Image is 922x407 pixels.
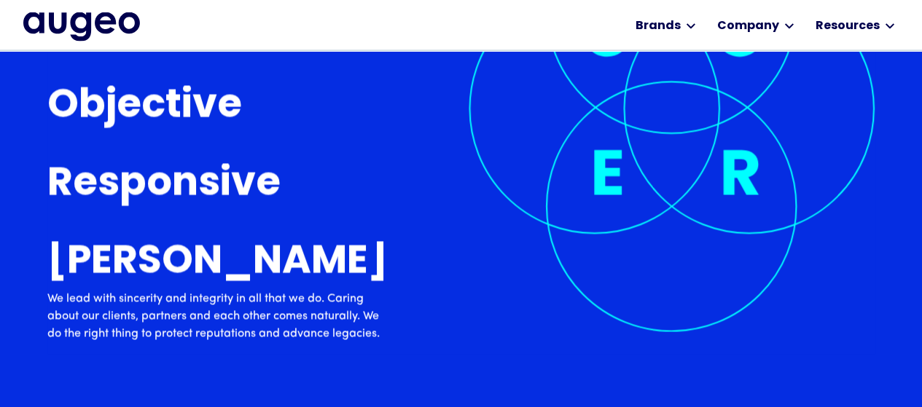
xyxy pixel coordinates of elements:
div: Brands [635,17,680,35]
h3: [PERSON_NAME] [47,241,388,284]
div: Company [716,17,778,35]
a: home [23,12,140,42]
div: Resources [815,17,879,35]
a: Responsive [47,163,390,210]
a: [PERSON_NAME]We lead with sincerity and integrity in all that we do. Caring about our clients, pa... [47,241,390,355]
p: We lead with sincerity and integrity in all that we do. Caring about our clients, partners and ea... [47,291,390,343]
h3: Responsive [47,163,281,206]
a: Objective [47,85,390,133]
h3: Objective [47,85,242,128]
img: Augeo's full logo in midnight blue. [23,12,140,42]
